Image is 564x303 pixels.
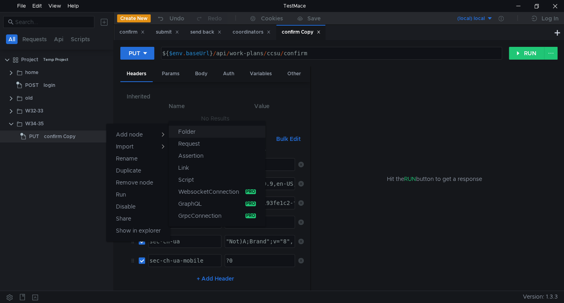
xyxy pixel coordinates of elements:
app-tour-anchor: Link [178,163,189,173]
app-tour-anchor: Share [116,214,131,223]
app-tour-anchor: Disable [116,202,136,211]
app-tour-anchor: Duplicate [116,166,141,175]
app-tour-anchor: GrpcConnection [178,211,221,221]
button: Add node [106,128,170,140]
app-tour-anchor: WebsocketConnection [178,187,239,197]
app-tour-anchor: Remove node [116,178,153,187]
app-tour-anchor: Run [116,190,126,199]
button: Script [169,174,265,186]
button: Folder [169,126,265,138]
app-tour-anchor: Assertion [178,151,203,161]
button: Disable [106,201,170,213]
button: Link [169,162,265,174]
div: pro [245,189,256,194]
button: GrpcConnectionpro [169,210,265,222]
button: Duplicate [106,165,170,177]
button: Assertion [169,150,265,162]
div: pro [245,213,256,218]
button: Import [106,140,170,153]
app-tour-anchor: Import [116,143,134,150]
button: Rename [106,153,170,165]
app-tour-anchor: Add node [116,131,143,138]
button: GraphQLpro [169,198,265,210]
button: WebsocketConnectionpro [169,186,265,198]
app-tour-anchor: GraphQL [178,199,202,209]
app-tour-anchor: Request [178,139,200,148]
app-tour-anchor: Rename [116,154,138,163]
app-tour-anchor: Show in explorer [116,226,161,235]
button: Show in explorer [106,225,170,237]
app-tour-anchor: Folder [178,127,195,136]
button: Request [169,138,265,150]
app-tour-anchor: Script [178,175,194,185]
div: pro [245,201,256,206]
button: Remove node [106,177,170,189]
button: Run [106,189,170,201]
button: Share [106,213,170,225]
